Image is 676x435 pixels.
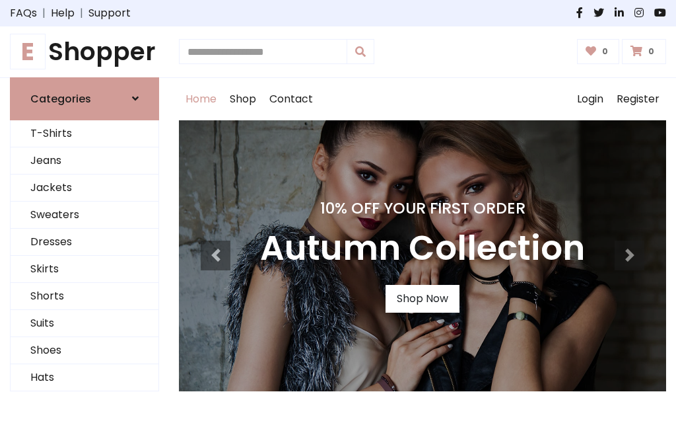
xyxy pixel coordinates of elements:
a: Dresses [11,229,158,256]
a: Sweaters [11,202,158,229]
a: Contact [263,78,320,120]
a: FAQs [10,5,37,21]
span: 0 [599,46,611,58]
span: 0 [645,46,658,58]
a: 0 [577,39,620,64]
a: Help [51,5,75,21]
a: 0 [622,39,666,64]
a: Jackets [11,175,158,202]
a: Support [88,5,131,21]
a: Home [179,78,223,120]
a: Categories [10,77,159,120]
h4: 10% Off Your First Order [260,199,585,217]
a: Skirts [11,256,158,283]
h3: Autumn Collection [260,228,585,269]
a: Jeans [11,147,158,175]
a: Shoes [11,337,158,364]
a: Shop Now [386,285,459,313]
h1: Shopper [10,37,159,67]
a: Suits [11,310,158,337]
a: Register [610,78,666,120]
a: Shorts [11,283,158,310]
h6: Categories [30,93,91,105]
a: Login [570,78,610,120]
span: | [37,5,51,21]
a: T-Shirts [11,120,158,147]
a: Hats [11,364,158,391]
a: Shop [223,78,263,120]
a: EShopper [10,37,159,67]
span: E [10,34,46,69]
span: | [75,5,88,21]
